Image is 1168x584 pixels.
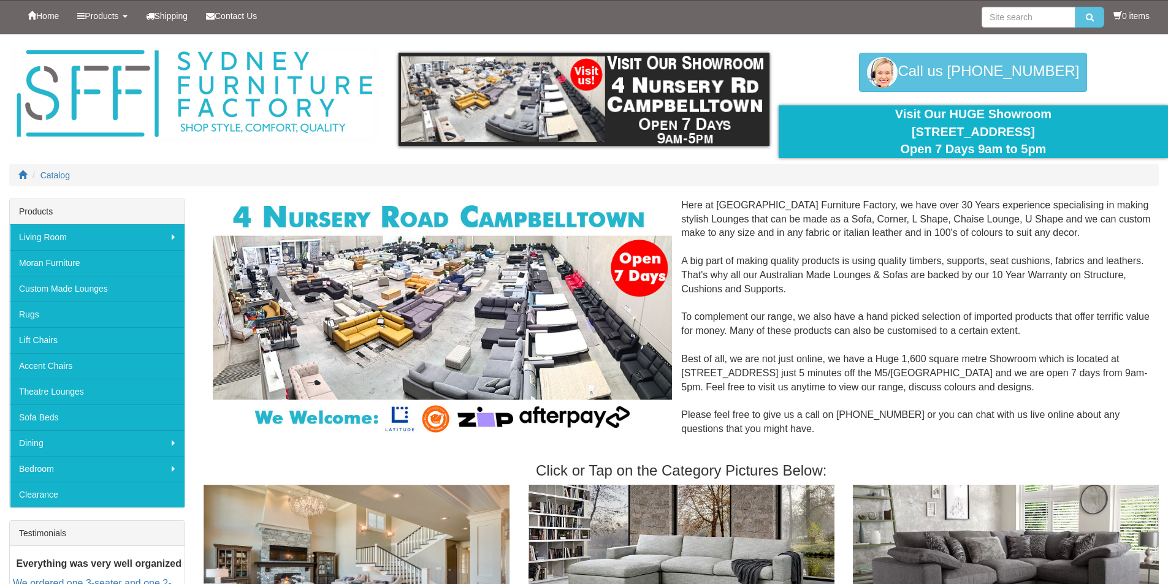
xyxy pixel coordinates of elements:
div: Testimonials [10,521,185,546]
a: Clearance [10,482,185,507]
a: Custom Made Lounges [10,276,185,301]
div: Products [10,199,185,224]
img: Sydney Furniture Factory [10,47,378,142]
a: Rugs [10,301,185,327]
a: Contact Us [197,1,266,31]
b: Everything was very well organized [17,558,181,569]
a: Bedroom [10,456,185,482]
span: Contact Us [215,11,257,21]
a: Theatre Lounges [10,379,185,404]
input: Site search [982,7,1075,28]
img: showroom.gif [399,53,769,146]
a: Dining [10,430,185,456]
a: Moran Furniture [10,250,185,276]
li: 0 items [1113,10,1150,22]
a: Accent Chairs [10,353,185,379]
a: Sofa Beds [10,404,185,430]
a: Products [68,1,136,31]
div: Visit Our HUGE Showroom [STREET_ADDRESS] Open 7 Days 9am to 5pm [788,105,1159,158]
a: Home [18,1,68,31]
span: Home [36,11,59,21]
img: Corner Modular Lounges [213,199,672,437]
span: Products [85,11,118,21]
h3: Click or Tap on the Category Pictures Below: [204,463,1159,479]
span: Shipping [155,11,188,21]
a: Living Room [10,224,185,250]
a: Catalog [40,170,70,180]
a: Shipping [137,1,197,31]
a: Lift Chairs [10,327,185,353]
div: Here at [GEOGRAPHIC_DATA] Furniture Factory, we have over 30 Years experience specialising in mak... [204,199,1159,450]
